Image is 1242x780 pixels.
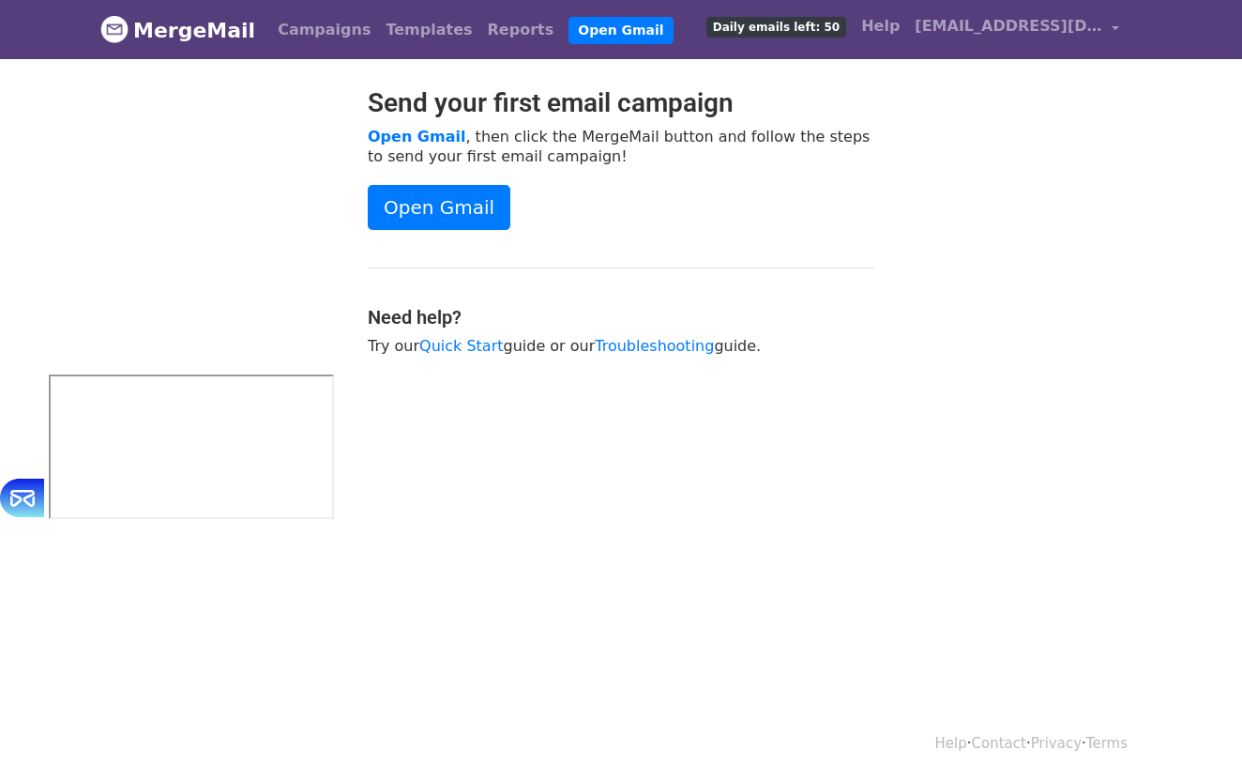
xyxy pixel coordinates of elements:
p: Try our guide or our guide. [368,336,874,356]
a: Reports [480,11,562,49]
a: Help [935,735,967,752]
a: Campaigns [270,11,378,49]
a: Privacy [1031,735,1082,752]
a: Troubleshooting [595,337,714,355]
a: Quick Start [419,337,503,355]
a: Terms [1086,735,1128,752]
a: Templates [378,11,479,49]
a: Open Gmail [568,17,673,44]
img: MergeMail logo [100,15,129,43]
h4: Need help? [368,306,874,329]
p: , then click the MergeMail button and follow the steps to send your first email campaign! [368,127,874,166]
a: Open Gmail [368,128,465,145]
span: Daily emails left: 50 [706,17,846,38]
a: Help [854,8,907,45]
a: [EMAIL_ADDRESS][DOMAIN_NAME] [907,8,1127,52]
a: Open Gmail [368,185,510,230]
a: Daily emails left: 50 [699,8,854,45]
a: Contact [972,735,1026,752]
h2: Send your first email campaign [368,87,874,119]
span: [EMAIL_ADDRESS][DOMAIN_NAME] [915,15,1102,38]
a: MergeMail [100,10,255,50]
